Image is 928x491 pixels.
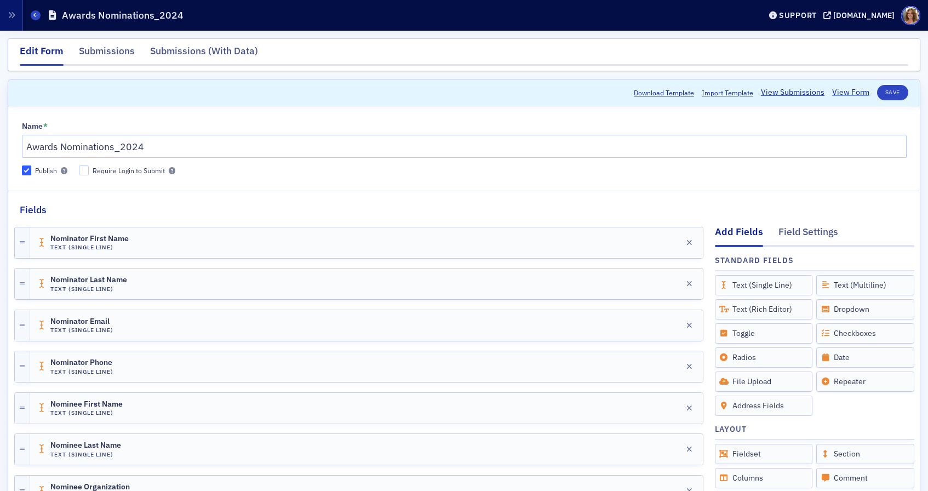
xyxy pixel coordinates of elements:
div: Address Fields [715,396,813,416]
div: Comment [816,468,914,488]
div: Toggle [715,323,813,344]
div: Name [22,122,43,132]
input: Publish [22,165,32,175]
div: Text (Single Line) [715,275,813,295]
div: Columns [715,468,813,488]
h4: Standard Fields [715,255,794,266]
div: Radios [715,347,813,368]
span: Nominator First Name [50,235,129,243]
div: Edit Form [20,44,64,66]
span: Nominee First Name [50,400,123,409]
div: Repeater [816,372,914,392]
a: View Form [832,87,869,98]
div: Support [779,10,817,20]
h2: Fields [20,203,47,217]
div: Date [816,347,914,368]
div: Section [816,444,914,464]
div: Submissions [79,44,135,64]
button: Save [877,85,908,100]
button: Download Template [634,88,694,98]
div: Publish [35,166,57,175]
h4: Text (Single Line) [50,368,113,375]
input: Require Login to Submit [79,165,89,175]
span: Nominator Phone [50,358,112,367]
h4: Text (Single Line) [50,409,123,416]
span: Profile [901,6,920,25]
div: Text (Rich Editor) [715,299,813,319]
a: View Submissions [761,87,824,98]
h4: Text (Single Line) [50,327,113,334]
abbr: This field is required [43,122,48,132]
span: Nominator Last Name [50,276,127,284]
div: Dropdown [816,299,914,319]
div: File Upload [715,372,813,392]
span: Nominee Last Name [50,441,121,450]
span: Import Template [702,88,753,98]
button: [DOMAIN_NAME] [823,12,898,19]
div: Checkboxes [816,323,914,344]
h4: Text (Single Line) [50,286,127,293]
div: Require Login to Submit [93,166,165,175]
div: Text (Multiline) [816,275,914,295]
div: Field Settings [778,225,838,245]
h4: Layout [715,424,747,435]
h4: Text (Single Line) [50,244,129,251]
span: Nominator Email [50,317,112,326]
div: Submissions (With Data) [150,44,258,64]
div: Add Fields [715,225,763,247]
h4: Text (Single Line) [50,451,121,458]
h1: Awards Nominations_2024 [62,9,184,22]
div: [DOMAIN_NAME] [833,10,895,20]
div: Fieldset [715,444,813,464]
